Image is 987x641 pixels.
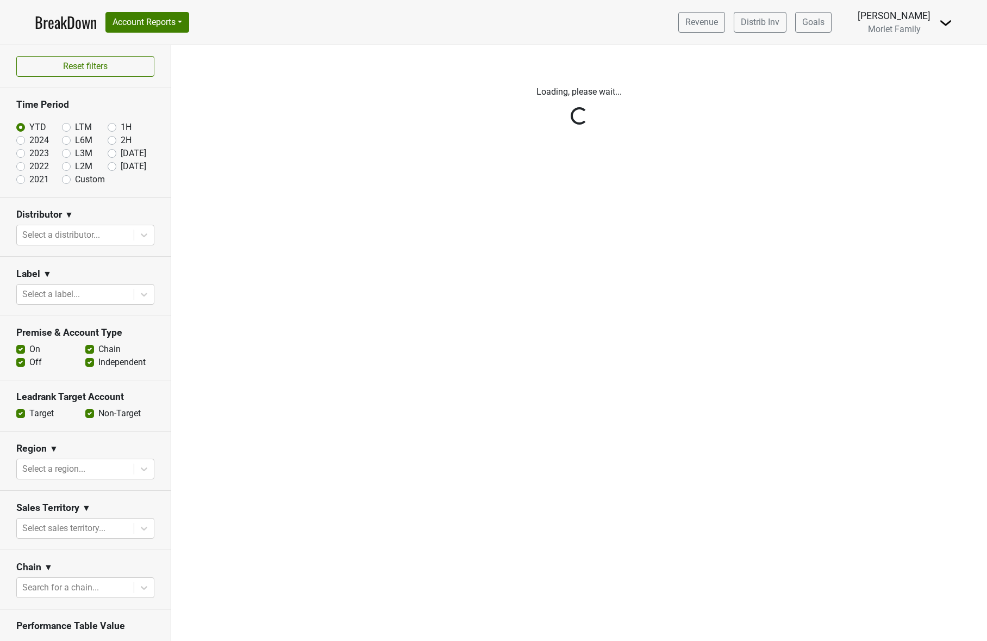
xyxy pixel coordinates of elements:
img: Dropdown Menu [939,16,952,29]
a: Goals [795,12,832,33]
span: Morlet Family [868,24,921,34]
a: BreakDown [35,11,97,34]
button: Account Reports [105,12,189,33]
p: Loading, please wait... [278,85,881,98]
a: Revenue [678,12,725,33]
a: Distrib Inv [734,12,786,33]
div: [PERSON_NAME] [858,9,930,23]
